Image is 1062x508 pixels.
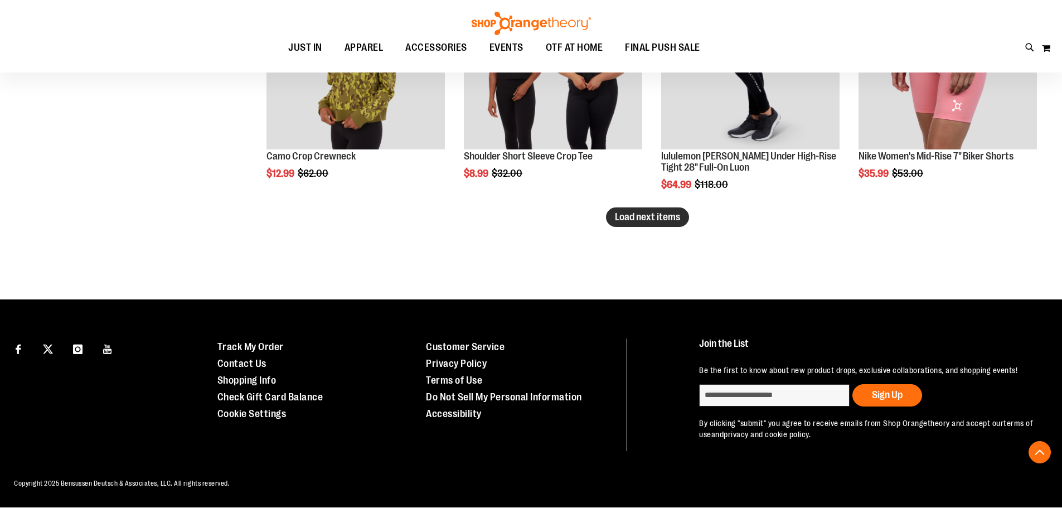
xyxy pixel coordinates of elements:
span: Load next items [615,211,680,222]
a: privacy and cookie policy. [724,430,811,439]
a: OTF AT HOME [535,35,614,61]
a: Track My Order [217,341,284,352]
p: By clicking "submit" you agree to receive emails from Shop Orangetheory and accept our and [699,418,1036,440]
span: OTF AT HOME [546,35,603,60]
span: $53.00 [892,168,925,179]
span: $32.00 [492,168,524,179]
a: Check Gift Card Balance [217,391,323,403]
button: Sign Up [852,384,922,407]
span: ACCESSORIES [405,35,467,60]
a: Visit our Youtube page [98,338,118,358]
a: Visit our Instagram page [68,338,88,358]
button: Back To Top [1029,441,1051,463]
a: APPAREL [333,35,395,60]
a: Accessibility [426,408,482,419]
a: EVENTS [478,35,535,61]
a: Nike Women's Mid-Rise 7" Biker Shorts [859,151,1013,162]
a: Do Not Sell My Personal Information [426,391,582,403]
h4: Join the List [699,338,1036,359]
a: Customer Service [426,341,505,352]
span: $64.99 [661,179,693,190]
a: Contact Us [217,358,266,369]
a: JUST IN [277,35,333,61]
span: $8.99 [464,168,490,179]
span: Sign Up [872,389,903,400]
a: Shopping Info [217,375,277,386]
span: FINAL PUSH SALE [625,35,700,60]
span: $12.99 [266,168,296,179]
a: terms of use [699,419,1033,439]
span: Copyright 2025 Bensussen Deutsch & Associates, LLC. All rights reserved. [14,480,230,487]
img: Shop Orangetheory [470,12,593,35]
a: Privacy Policy [426,358,487,369]
span: EVENTS [489,35,523,60]
p: Be the first to know about new product drops, exclusive collaborations, and shopping events! [699,365,1036,376]
img: Twitter [43,344,53,354]
a: Visit our Facebook page [8,338,28,358]
a: lululemon [PERSON_NAME] Under High-Rise Tight 28" Full-On Luon [661,151,836,173]
a: Cookie Settings [217,408,287,419]
a: ACCESSORIES [394,35,478,61]
span: $118.00 [695,179,730,190]
a: Shoulder Short Sleeve Crop Tee [464,151,593,162]
a: Camo Crop Crewneck [266,151,356,162]
a: FINAL PUSH SALE [614,35,711,61]
span: JUST IN [288,35,322,60]
input: enter email [699,384,850,407]
button: Load next items [606,207,689,227]
span: APPAREL [345,35,384,60]
span: $62.00 [298,168,330,179]
a: Terms of Use [426,375,482,386]
a: Visit our X page [38,338,58,358]
span: $35.99 [859,168,890,179]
